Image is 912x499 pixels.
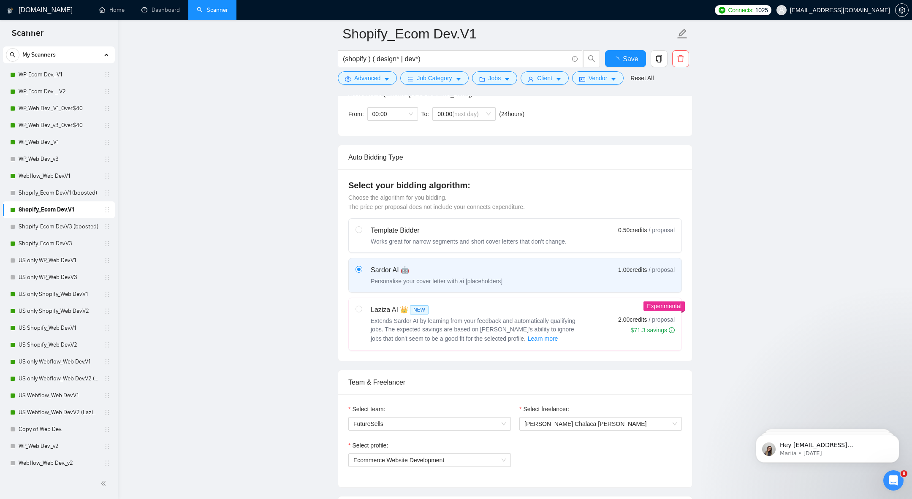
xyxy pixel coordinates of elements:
button: idcardVendorcaret-down [572,71,624,85]
label: Select freelancer: [519,404,569,414]
span: folder [479,76,485,82]
span: holder [104,105,111,112]
span: 👑 [400,305,408,315]
input: Search Freelance Jobs... [343,54,568,64]
button: search [6,48,19,62]
span: 00:00 [437,108,491,120]
span: caret-down [611,76,616,82]
span: copy [651,55,667,62]
span: info-circle [669,327,675,333]
a: homeHome [99,6,125,14]
span: 8 [901,470,907,477]
span: Client [537,73,552,83]
a: Shopify_Ecom Dev.V3 (boosted) [19,218,99,235]
span: holder [104,358,111,365]
button: userClientcaret-down [521,71,569,85]
iframe: Intercom live chat [883,470,904,491]
a: WP_Web Dev._V1 [19,134,99,151]
span: FutureSells [353,418,506,430]
span: holder [104,274,111,281]
span: 1025 [755,5,768,15]
div: Sardor AI 🤖 [371,265,502,275]
span: NEW [410,305,429,315]
a: searchScanner [197,6,228,14]
a: dashboardDashboard [141,6,180,14]
span: delete [673,55,689,62]
a: WP_Web Dev._v3_Over$40 [19,117,99,134]
span: Extends Sardor AI by learning from your feedback and automatically qualifying jobs. The expected ... [371,317,575,342]
a: US only Shopify_Web Dev.V2 [19,303,99,320]
span: holder [104,223,111,230]
span: user [528,76,534,82]
button: Laziza AI NEWExtends Sardor AI by learning from your feedback and automatically qualifying jobs. ... [527,334,559,344]
button: folderJobscaret-down [472,71,518,85]
a: Copy of Web Dev. [19,421,99,438]
span: search [6,52,19,58]
img: logo [7,4,13,17]
span: Active Hours ( America/[GEOGRAPHIC_DATA] ): [348,91,474,98]
span: info-circle [572,56,578,62]
span: setting [345,76,351,82]
span: Select profile: [352,441,388,450]
img: upwork-logo.png [719,7,725,14]
span: holder [104,375,111,382]
a: Reset All [630,73,654,83]
div: Team & Freelancer [348,370,682,394]
span: caret-down [504,76,510,82]
button: Save [605,50,646,67]
span: [PERSON_NAME] Chalaca [PERSON_NAME] [524,420,646,427]
span: holder [104,342,111,348]
span: loading [613,57,623,63]
span: 0.50 credits [618,225,647,235]
span: holder [104,240,111,247]
button: delete [672,50,689,67]
span: holder [104,460,111,466]
span: edit [677,28,688,39]
a: Webflow_Web Dev.V1 [19,168,99,184]
a: Webflow_Web Dev._v2 [19,455,99,472]
span: holder [104,173,111,179]
span: 1.00 credits [618,265,647,274]
span: Hey [EMAIL_ADDRESS][DOMAIN_NAME], Looks like your Upwork agency FutureSells ran out of connects. ... [37,24,146,140]
a: WP_Ecom Dev. _ V2 [19,83,99,100]
span: 2.00 credits [618,315,647,324]
span: Jobs [489,73,501,83]
span: Scanner [5,27,50,45]
iframe: Intercom notifications message [743,417,912,476]
span: holder [104,71,111,78]
span: holder [104,257,111,264]
span: holder [104,156,111,163]
div: Works great for narrow segments and short cover letters that don't change. [371,237,567,246]
span: / proposal [649,266,675,274]
span: Save [623,54,638,64]
span: Learn more [528,334,558,343]
span: double-left [100,479,109,488]
span: holder [104,426,111,433]
h4: Select your bidding algorithm: [348,179,682,191]
span: caret-down [456,76,461,82]
a: US only Webflow_Web Dev.V2 (Laziza AI) [19,370,99,387]
span: caret-down [556,76,562,82]
span: search [584,55,600,62]
a: US only Shopify_Web Dev.V1 [19,286,99,303]
span: holder [104,443,111,450]
span: user [779,7,784,13]
div: Auto Bidding Type [348,145,682,169]
span: 00:00 [372,108,413,120]
span: holder [104,392,111,399]
span: (next day) [452,111,478,117]
span: caret-down [384,76,390,82]
div: Laziza AI [371,305,582,315]
a: US only Webflow_Web Dev.V1 [19,353,99,370]
a: US Shopify_Web Dev.V2 [19,336,99,353]
a: Shopify_Ecom Dev.V3 [19,235,99,252]
a: WP_Web Dev._v2 [19,438,99,455]
input: Scanner name... [342,23,675,44]
button: barsJob Categorycaret-down [400,71,468,85]
button: settingAdvancedcaret-down [338,71,397,85]
span: holder [104,190,111,196]
a: setting [895,7,909,14]
span: Connects: [728,5,753,15]
span: Advanced [354,73,380,83]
